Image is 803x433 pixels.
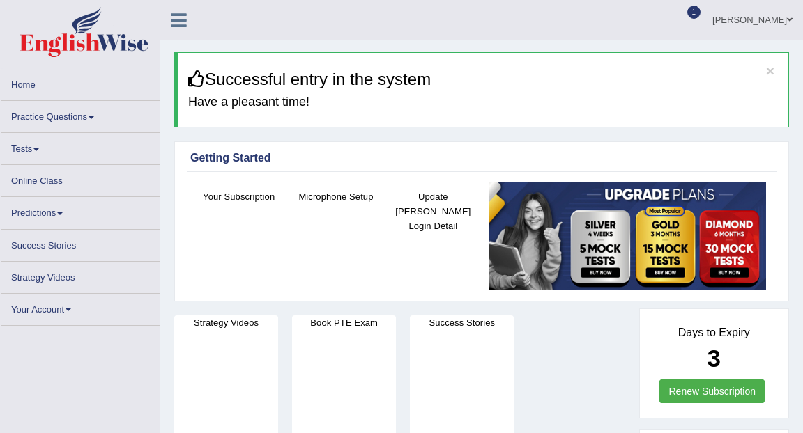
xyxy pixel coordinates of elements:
div: Getting Started [190,150,773,166]
img: small5.jpg [489,182,766,290]
a: Strategy Videos [1,262,160,289]
a: Renew Subscription [659,379,765,403]
span: 1 [687,6,701,19]
b: 3 [708,345,721,372]
h4: Success Stories [410,315,514,330]
a: Online Class [1,165,160,192]
a: Your Account [1,294,160,321]
h4: Microphone Setup [294,189,377,204]
a: Success Stories [1,230,160,257]
h4: Days to Expiry [655,326,774,339]
a: Predictions [1,197,160,224]
h4: Strategy Videos [174,315,278,330]
button: × [766,63,774,78]
a: Home [1,69,160,96]
h4: Have a pleasant time! [188,95,778,109]
a: Tests [1,133,160,160]
a: Practice Questions [1,101,160,128]
h4: Update [PERSON_NAME] Login Detail [392,189,475,233]
h4: Book PTE Exam [292,315,396,330]
h3: Successful entry in the system [188,70,778,88]
h4: Your Subscription [197,189,280,204]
